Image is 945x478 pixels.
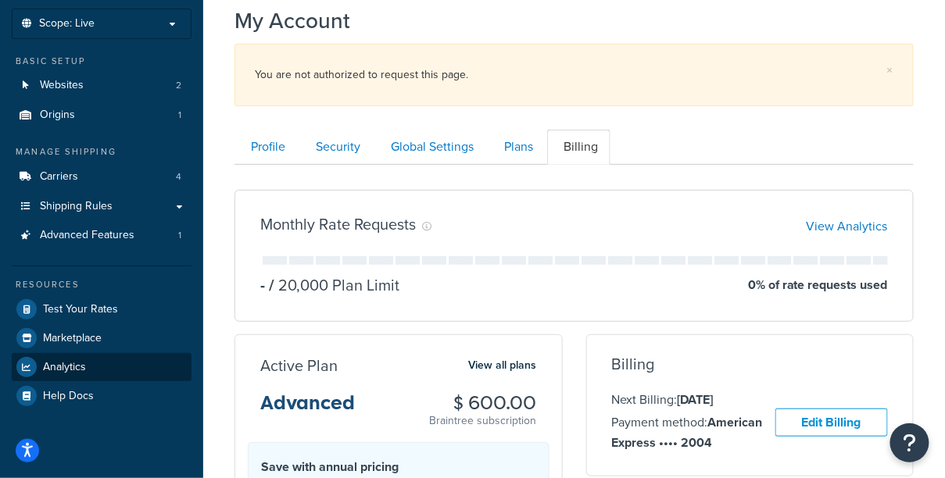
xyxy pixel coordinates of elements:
a: Advanced Features 1 [12,221,192,250]
a: Security [299,130,373,165]
span: Advanced Features [40,229,134,242]
a: Profile [234,130,298,165]
a: Websites 2 [12,71,192,100]
p: 0 % of rate requests used [748,274,888,296]
a: Shipping Rules [12,192,192,221]
span: Carriers [40,170,78,184]
li: Websites [12,71,192,100]
span: Shipping Rules [40,200,113,213]
a: Marketplace [12,324,192,352]
a: Analytics [12,353,192,381]
p: - [260,274,265,296]
a: Billing [547,130,610,165]
span: / [269,273,274,297]
h3: Monthly Rate Requests [260,216,416,233]
span: 1 [178,229,181,242]
a: Origins 1 [12,101,192,130]
a: Test Your Rates [12,295,192,323]
p: Next Billing: [612,390,776,410]
div: Manage Shipping [12,145,192,159]
span: 4 [176,170,181,184]
span: Origins [40,109,75,122]
p: Braintree subscription [430,413,537,429]
div: Basic Setup [12,55,192,68]
h4: Save with annual pricing [261,458,424,476]
a: Global Settings [374,130,486,165]
h3: Active Plan [260,357,338,374]
strong: [DATE] [678,391,714,408]
span: Test Your Rates [43,303,118,316]
h3: Billing [612,355,655,373]
a: × [887,64,893,77]
span: Analytics [43,361,86,374]
span: Help Docs [43,390,94,403]
a: View all plans [469,355,537,376]
p: 20,000 Plan Limit [265,274,399,296]
h3: $ 600.00 [430,393,537,413]
button: Open Resource Center [890,423,929,462]
p: Payment method: [612,412,776,453]
div: Resources [12,278,192,291]
div: You are not authorized to request this page. [255,64,893,86]
a: View Analytics [807,217,888,235]
span: Websites [40,79,84,92]
h3: Advanced [260,393,355,426]
a: Help Docs [12,382,192,410]
li: Origins [12,101,192,130]
h1: My Account [234,5,350,36]
span: Marketplace [43,332,102,345]
li: Advanced Features [12,221,192,250]
a: Edit Billing [775,408,888,437]
a: Plans [488,130,546,165]
li: Carriers [12,162,192,191]
a: Carriers 4 [12,162,192,191]
span: 2 [176,79,181,92]
span: 1 [178,109,181,122]
span: Scope: Live [39,17,95,30]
